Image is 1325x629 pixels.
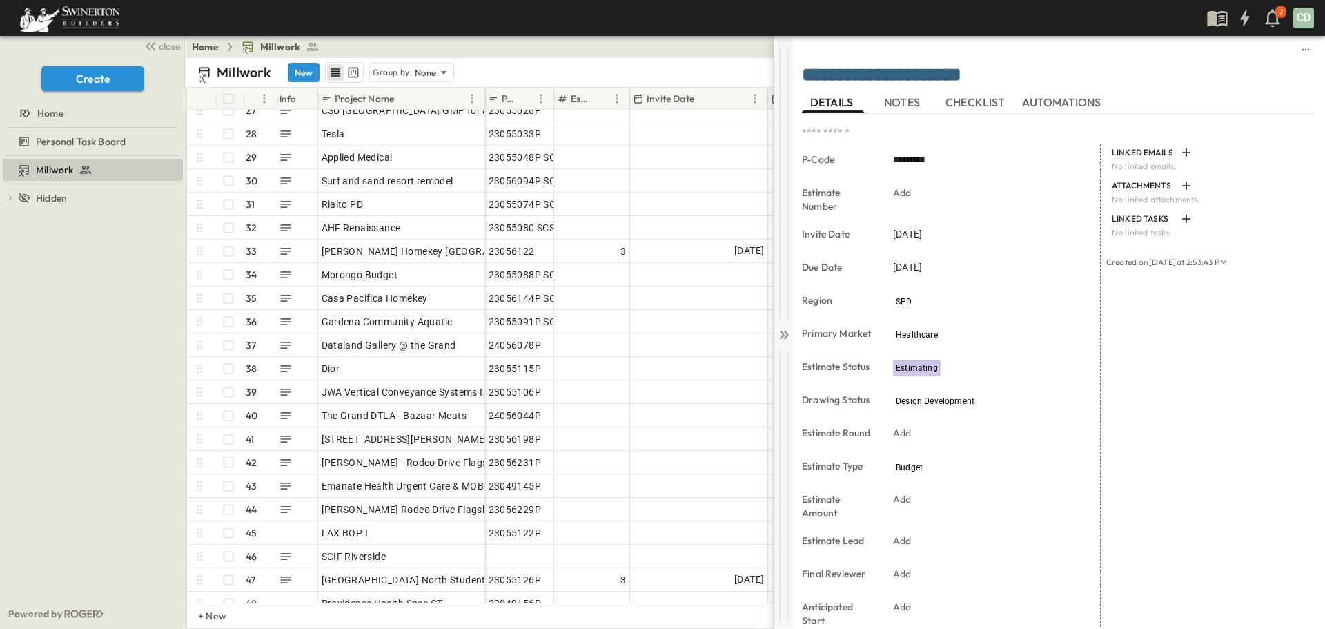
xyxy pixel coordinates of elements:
[322,456,556,470] span: [PERSON_NAME] - Rodeo Drive Flagship Renovation
[896,363,938,373] span: Estimating
[945,96,1008,108] span: CHECKLIST
[802,534,874,548] p: Estimate Lead
[246,127,257,141] p: 28
[802,260,874,274] p: Due Date
[322,409,467,423] span: The Grand DTLA - Bazaar Meats
[246,174,257,188] p: 30
[322,503,541,516] span: [PERSON_NAME] Rodeo Drive Flagship - Retail TI
[322,597,443,610] span: Providence Health Spec CT
[3,159,183,181] div: test
[322,362,340,376] span: Dior
[489,151,585,164] span: 23055048P SCSPMW
[246,503,257,516] p: 44
[217,63,271,82] p: Millwork
[192,40,219,54] a: Home
[620,244,626,258] span: 3
[884,96,923,108] span: NOTES
[246,151,257,164] p: 29
[322,550,386,563] span: SCIF Riverside
[279,79,296,118] div: Info
[489,338,542,352] span: 24056078P
[1112,227,1306,238] p: No linked tasks.
[1112,194,1306,205] p: No linked attachments.
[246,479,257,493] p: 43
[322,174,453,188] span: Surf and sand resort remodel
[1293,8,1314,28] div: CD
[246,597,257,610] p: 48
[322,268,398,282] span: Morongo Budget
[37,106,63,120] span: Home
[489,409,542,423] span: 24056044P
[802,360,874,374] p: Estimate Status
[1279,7,1283,18] p: 7
[697,91,712,106] button: Sort
[322,315,453,329] span: Gardena Community Aquatic
[893,567,912,581] p: Add
[246,573,255,587] p: 47
[246,104,256,117] p: 27
[489,456,542,470] span: 23056231P
[489,362,542,376] span: 23055115P
[322,291,428,305] span: Casa Pacifica Homekey
[322,151,393,164] span: Applied Medical
[256,90,273,107] button: Menu
[246,291,257,305] p: 35
[415,66,437,79] p: None
[36,135,126,148] span: Personal Task Board
[593,91,609,106] button: Sort
[1297,41,1314,58] button: sidedrawer-menu
[159,39,180,53] span: close
[518,91,533,106] button: Sort
[1022,96,1104,108] span: AUTOMATIONS
[198,609,206,623] p: + New
[3,130,183,153] div: test
[246,197,255,211] p: 31
[802,186,874,213] p: Estimate Number
[36,163,73,177] span: Millwork
[322,432,489,446] span: [STREET_ADDRESS][PERSON_NAME]
[893,492,912,506] p: Add
[322,479,484,493] span: Emanate Health Urgent Care & MOB
[246,362,257,376] p: 38
[489,315,585,329] span: 23055091P SCSPMW
[802,600,874,628] p: Anticipated Start
[802,293,874,307] p: Region
[322,197,364,211] span: Rialto PD
[896,297,912,307] span: SPD
[609,90,625,107] button: Menu
[489,244,535,258] span: 23056122
[322,221,401,235] span: AHF Renaissance
[327,64,344,81] button: row view
[489,104,542,117] span: 23055028P
[322,573,527,587] span: [GEOGRAPHIC_DATA] North Student Housing
[373,66,412,79] p: Group by:
[246,456,257,470] p: 42
[260,40,300,54] span: Millwork
[893,534,912,548] p: Add
[489,432,542,446] span: 23056198P
[802,426,874,440] p: Estimate Round
[246,244,257,258] p: 33
[246,550,257,563] p: 46
[489,503,542,516] span: 23056229P
[322,338,456,352] span: Dataland Gallery @ the Grand
[896,396,974,406] span: Design Development
[802,227,874,241] p: Invite Date
[802,567,874,581] p: Final Reviewer
[322,127,345,141] span: Tesla
[893,186,912,200] p: Add
[246,338,256,352] p: 37
[246,221,257,235] p: 32
[802,459,874,473] p: Estimate Type
[246,385,257,399] p: 39
[489,597,542,610] span: 23049156P
[489,197,585,211] span: 23055074P SCSPMW
[810,96,856,108] span: DETAILS
[896,330,938,340] span: Healthcare
[36,191,67,205] span: Hidden
[1112,180,1175,191] p: ATTACHMENTS
[322,385,567,399] span: JWA Vertical Conveyance Systems Improvement P440
[647,92,694,106] p: Invite Date
[489,291,585,305] span: 23056144P SCSPMW
[620,573,626,587] span: 3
